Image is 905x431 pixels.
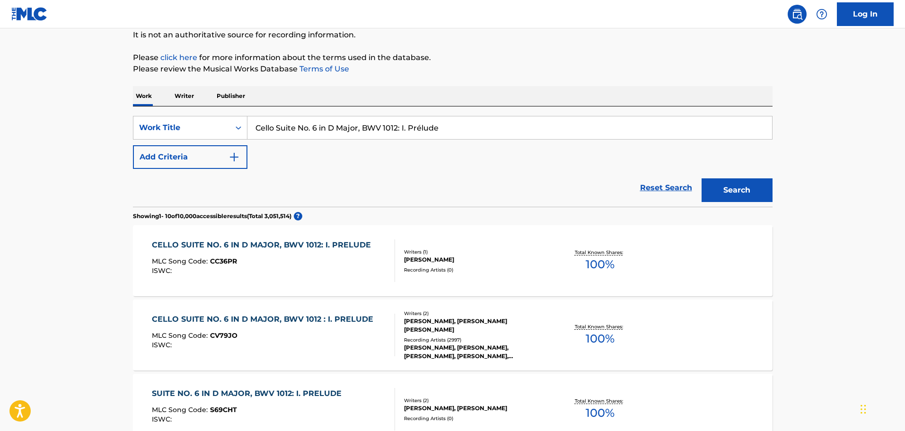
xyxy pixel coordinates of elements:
[133,225,773,296] a: CELLO SUITE NO. 6 IN D MAJOR, BWV 1012: I. PRELUDEMLC Song Code:CC36PRISWC:Writers (1)[PERSON_NAM...
[404,397,547,404] div: Writers ( 2 )
[575,397,625,405] p: Total Known Shares:
[586,330,615,347] span: 100 %
[160,53,197,62] a: click here
[11,7,48,21] img: MLC Logo
[152,266,174,275] span: ISWC :
[404,336,547,343] div: Recording Artists ( 2997 )
[133,212,291,220] p: Showing 1 - 10 of 10,000 accessible results (Total 3,051,514 )
[586,405,615,422] span: 100 %
[152,388,346,399] div: SUITE NO. 6 IN D MAJOR, BWV 1012: I. PRELUDE
[133,299,773,370] a: CELLO SUITE NO. 6 IN D MAJOR, BWV 1012 : I. PRELUDEMLC Song Code:CV79JOISWC:Writers (2)[PERSON_NA...
[858,386,905,431] iframe: Chat Widget
[172,86,197,106] p: Writer
[635,177,697,198] a: Reset Search
[812,5,831,24] div: Help
[210,405,237,414] span: S69CHT
[404,415,547,422] div: Recording Artists ( 0 )
[210,257,237,265] span: CC36PR
[152,239,376,251] div: CELLO SUITE NO. 6 IN D MAJOR, BWV 1012: I. PRELUDE
[586,256,615,273] span: 100 %
[152,415,174,423] span: ISWC :
[816,9,827,20] img: help
[575,323,625,330] p: Total Known Shares:
[152,405,210,414] span: MLC Song Code :
[404,248,547,255] div: Writers ( 1 )
[575,249,625,256] p: Total Known Shares:
[133,116,773,207] form: Search Form
[133,63,773,75] p: Please review the Musical Works Database
[861,395,866,423] div: Drag
[152,314,378,325] div: CELLO SUITE NO. 6 IN D MAJOR, BWV 1012 : I. PRELUDE
[702,178,773,202] button: Search
[210,331,237,340] span: CV79JO
[404,343,547,361] div: [PERSON_NAME], [PERSON_NAME], [PERSON_NAME], [PERSON_NAME], [PERSON_NAME]
[404,317,547,334] div: [PERSON_NAME], [PERSON_NAME] [PERSON_NAME]
[294,212,302,220] span: ?
[152,341,174,349] span: ISWC :
[298,64,349,73] a: Terms of Use
[139,122,224,133] div: Work Title
[788,5,807,24] a: Public Search
[133,145,247,169] button: Add Criteria
[214,86,248,106] p: Publisher
[152,331,210,340] span: MLC Song Code :
[133,52,773,63] p: Please for more information about the terms used in the database.
[837,2,894,26] a: Log In
[404,266,547,273] div: Recording Artists ( 0 )
[228,151,240,163] img: 9d2ae6d4665cec9f34b9.svg
[133,86,155,106] p: Work
[791,9,803,20] img: search
[133,29,773,41] p: It is not an authoritative source for recording information.
[152,257,210,265] span: MLC Song Code :
[404,310,547,317] div: Writers ( 2 )
[404,255,547,264] div: [PERSON_NAME]
[404,404,547,413] div: [PERSON_NAME], [PERSON_NAME]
